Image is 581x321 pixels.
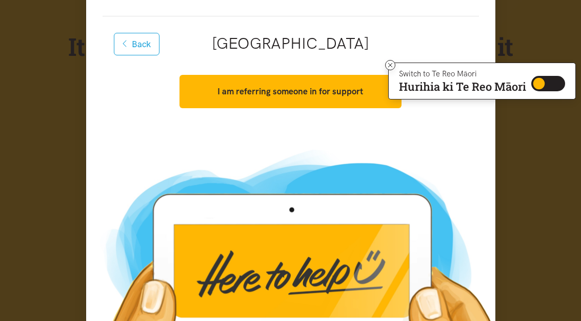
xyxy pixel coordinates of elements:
[217,86,363,96] strong: I am referring someone in for support
[114,33,160,55] button: Back
[399,71,526,77] p: Switch to Te Reo Māori
[179,75,402,108] button: I am referring someone in for support
[399,82,526,91] p: Hurihia ki Te Reo Māori
[119,33,463,54] h2: [GEOGRAPHIC_DATA]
